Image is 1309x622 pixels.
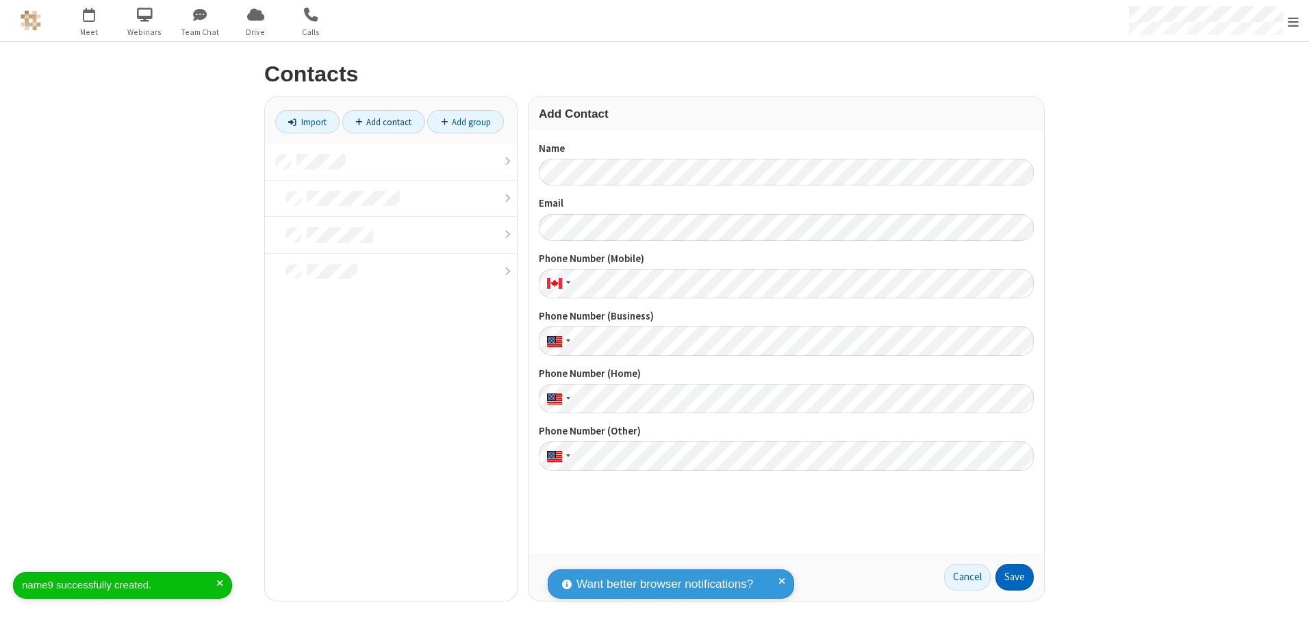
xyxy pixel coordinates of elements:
a: Add group [427,110,504,133]
img: QA Selenium DO NOT DELETE OR CHANGE [21,10,41,31]
a: Import [275,110,340,133]
span: Meet [64,26,115,38]
span: Calls [285,26,337,38]
div: United States: + 1 [539,441,574,471]
label: Name [539,141,1034,157]
label: Phone Number (Home) [539,366,1034,382]
span: Team Chat [175,26,226,38]
div: United States: + 1 [539,384,574,413]
label: Phone Number (Business) [539,309,1034,324]
h3: Add Contact [539,107,1034,120]
span: Webinars [119,26,170,38]
span: Drive [230,26,281,38]
label: Email [539,196,1034,211]
div: United States: + 1 [539,326,574,356]
a: Add contact [342,110,425,133]
div: Canada: + 1 [539,269,574,298]
div: name9 successfully created. [22,578,216,593]
label: Phone Number (Mobile) [539,251,1034,267]
span: Want better browser notifications? [576,575,753,593]
a: Cancel [944,564,991,591]
button: Save [995,564,1034,591]
label: Phone Number (Other) [539,424,1034,439]
h2: Contacts [264,62,1045,86]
